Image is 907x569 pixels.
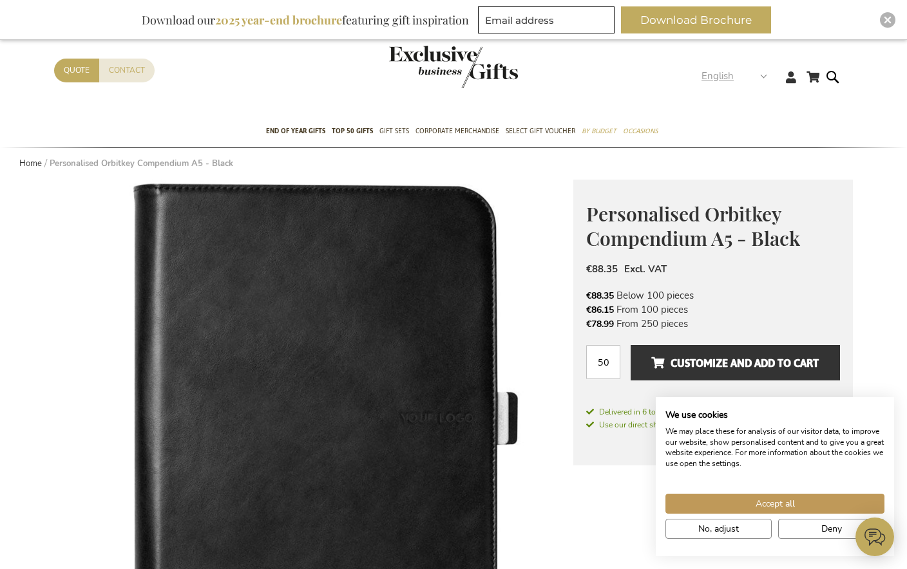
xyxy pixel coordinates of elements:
button: Adjust cookie preferences [665,519,772,539]
strong: Personalised Orbitkey Compendium A5 - Black [50,158,233,169]
span: Personalised Orbitkey Compendium A5 - Black [586,201,800,252]
div: Download our featuring gift inspiration [136,6,475,33]
span: Accept all [756,497,795,510]
span: Customize and add to cart [651,353,819,373]
div: Close [880,12,895,28]
span: Gift Sets [379,124,409,138]
span: By Budget [582,124,616,138]
li: From 250 pieces [586,317,840,331]
b: 2025 year-end brochure [215,12,342,28]
span: Corporate Merchandise [415,124,499,138]
span: English [702,69,734,84]
form: marketing offers and promotions [478,6,618,37]
a: Use our direct shipping service [586,418,705,431]
h2: We use cookies [665,409,884,421]
span: €78.99 [586,318,614,330]
span: Occasions [623,124,658,138]
span: End of year gifts [266,124,325,138]
span: €88.35 [586,263,618,275]
li: From 100 pieces [586,303,840,317]
span: TOP 50 Gifts [332,124,373,138]
img: Close [884,16,892,24]
li: Below 100 pieces [586,288,840,303]
span: Deny [821,522,842,536]
span: No, adjust [698,522,739,536]
a: store logo [389,46,453,88]
img: Exclusive Business gifts logo [389,46,518,88]
span: Excl. VAT [624,263,667,275]
button: Deny all cookies [778,519,884,539]
span: €86.15 [586,304,614,316]
a: Home [19,158,42,169]
a: Delivered in 6 to 14 working days [586,406,840,418]
p: We may place these for analysis of our visitor data, to improve our website, show personalised co... [665,426,884,469]
button: Accept all cookies [665,494,884,514]
span: Use our direct shipping service [586,420,705,430]
a: Contact [99,59,155,82]
a: Quote [54,59,99,82]
div: English [702,69,776,84]
input: Email address [478,6,615,33]
span: Select Gift Voucher [506,124,575,138]
iframe: belco-activator-frame [855,518,894,556]
span: €88.35 [586,290,614,302]
button: Customize and add to cart [631,345,840,380]
button: Download Brochure [621,6,771,33]
input: Qty [586,345,620,379]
